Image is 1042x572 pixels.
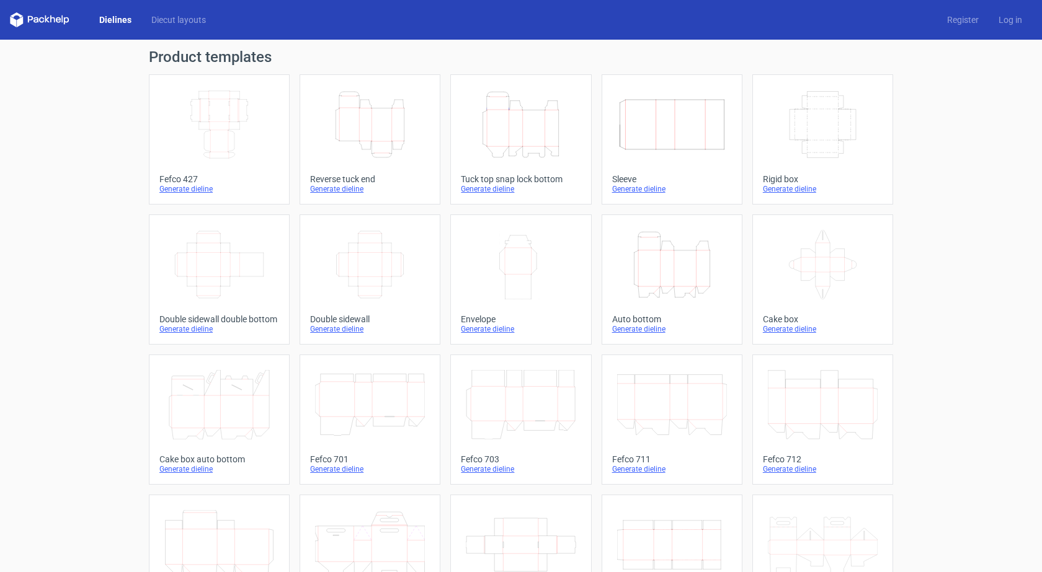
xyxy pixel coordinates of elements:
a: EnvelopeGenerate dieline [450,214,591,345]
div: Rigid box [763,174,883,184]
div: Generate dieline [159,324,279,334]
a: Fefco 711Generate dieline [602,354,742,485]
div: Generate dieline [612,324,732,334]
a: Fefco 427Generate dieline [149,74,290,205]
div: Generate dieline [310,184,430,194]
div: Generate dieline [461,184,581,194]
div: Tuck top snap lock bottom [461,174,581,184]
div: Generate dieline [612,464,732,474]
a: Dielines [89,14,141,26]
a: Rigid boxGenerate dieline [752,74,893,205]
div: Fefco 701 [310,454,430,464]
div: Generate dieline [461,464,581,474]
a: Register [937,14,989,26]
div: Cake box auto bottom [159,454,279,464]
a: Fefco 703Generate dieline [450,354,591,485]
div: Fefco 711 [612,454,732,464]
div: Generate dieline [310,464,430,474]
a: Double sidewallGenerate dieline [300,214,440,345]
a: Cake boxGenerate dieline [752,214,893,345]
div: Cake box [763,314,883,324]
a: Log in [989,14,1032,26]
div: Generate dieline [159,464,279,474]
div: Fefco 427 [159,174,279,184]
div: Auto bottom [612,314,732,324]
a: SleeveGenerate dieline [602,74,742,205]
div: Generate dieline [763,184,883,194]
div: Generate dieline [310,324,430,334]
a: Auto bottomGenerate dieline [602,214,742,345]
div: Generate dieline [159,184,279,194]
div: Fefco 703 [461,454,581,464]
a: Double sidewall double bottomGenerate dieline [149,214,290,345]
a: Cake box auto bottomGenerate dieline [149,354,290,485]
a: Reverse tuck endGenerate dieline [300,74,440,205]
div: Reverse tuck end [310,174,430,184]
div: Envelope [461,314,581,324]
div: Double sidewall double bottom [159,314,279,324]
a: Diecut layouts [141,14,216,26]
a: Fefco 712Generate dieline [752,354,893,485]
div: Generate dieline [612,184,732,194]
div: Double sidewall [310,314,430,324]
a: Fefco 701Generate dieline [300,354,440,485]
div: Generate dieline [461,324,581,334]
div: Generate dieline [763,464,883,474]
h1: Product templates [149,50,893,64]
div: Fefco 712 [763,454,883,464]
div: Sleeve [612,174,732,184]
a: Tuck top snap lock bottomGenerate dieline [450,74,591,205]
div: Generate dieline [763,324,883,334]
